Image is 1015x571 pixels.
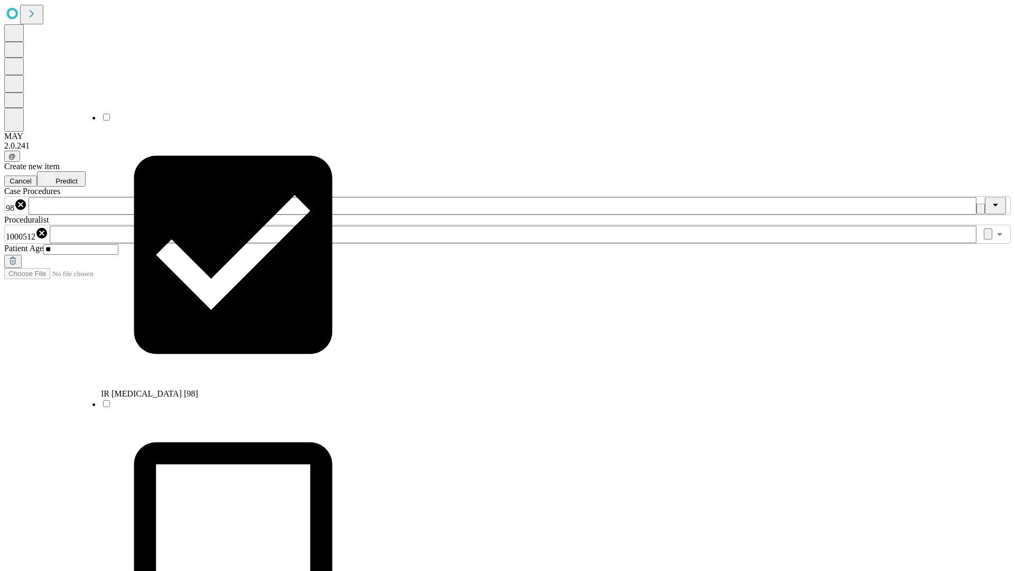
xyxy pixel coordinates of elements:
div: 2.0.241 [4,141,1011,151]
button: Cancel [4,176,37,187]
button: Clear [984,228,992,240]
span: Proceduralist [4,215,49,224]
div: 1000512 [6,227,48,242]
div: MAY [4,132,1011,141]
button: Predict [37,171,86,187]
span: 1000512 [6,232,35,241]
div: 98 [6,198,27,213]
span: @ [8,152,16,160]
button: @ [4,151,20,162]
span: 98 [6,204,14,213]
span: Predict [56,177,77,185]
button: Close [985,197,1006,215]
span: Create new item [4,162,60,171]
span: Patient Age [4,244,43,253]
button: Open [992,227,1007,242]
span: Scheduled Procedure [4,187,60,196]
span: Cancel [10,177,32,185]
button: Clear [976,204,985,215]
span: IR [MEDICAL_DATA] [98] [101,389,198,398]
